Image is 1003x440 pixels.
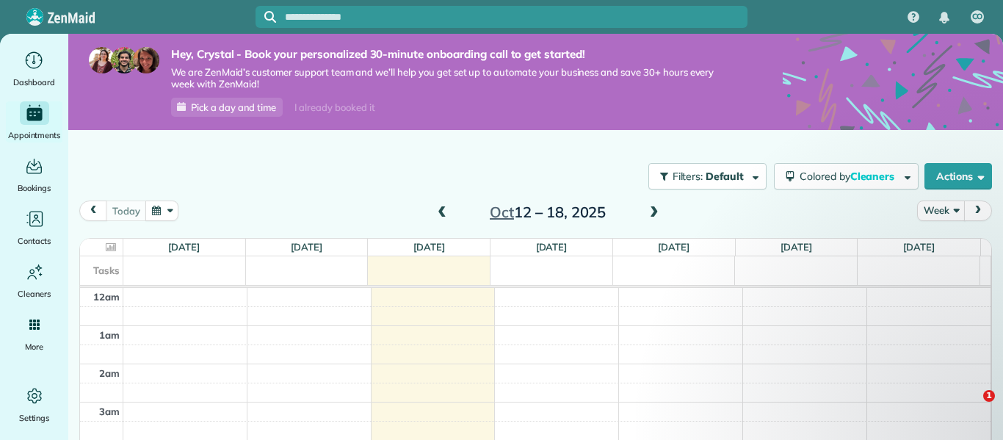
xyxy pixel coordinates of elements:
[111,47,137,73] img: jorge-587dff0eeaa6aab1f244e6dc62b8924c3b6ad411094392a53c71c6c4a576187d.jpg
[641,163,767,190] a: Filters: Default
[13,75,55,90] span: Dashboard
[6,101,62,143] a: Appointments
[658,241,689,253] a: [DATE]
[291,241,322,253] a: [DATE]
[850,170,897,183] span: Cleaners
[490,203,514,221] span: Oct
[8,128,61,143] span: Appointments
[93,291,120,303] span: 12am
[413,241,445,253] a: [DATE]
[6,207,62,248] a: Contacts
[781,241,812,253] a: [DATE]
[964,201,992,220] button: next
[168,241,200,253] a: [DATE]
[706,170,745,183] span: Default
[456,204,640,220] h2: 12 – 18, 2025
[673,170,703,183] span: Filters:
[917,201,965,220] button: Week
[972,11,983,23] span: CO
[929,1,960,34] div: Notifications
[191,101,276,113] span: Pick a day and time
[6,154,62,195] a: Bookings
[983,390,995,402] span: 1
[924,163,992,190] button: Actions
[536,241,568,253] a: [DATE]
[93,264,120,276] span: Tasks
[18,234,51,248] span: Contacts
[286,98,383,117] div: I already booked it
[264,11,276,23] svg: Focus search
[89,47,115,73] img: maria-72a9807cf96188c08ef61303f053569d2e2a8a1cde33d635c8a3ac13582a053d.jpg
[171,98,283,117] a: Pick a day and time
[106,201,146,220] button: today
[99,405,120,417] span: 3am
[6,384,62,425] a: Settings
[99,329,120,341] span: 1am
[800,170,899,183] span: Colored by
[256,11,276,23] button: Focus search
[171,47,739,62] strong: Hey, Crystal - Book your personalized 30-minute onboarding call to get started!
[774,163,919,190] button: Colored byCleaners
[171,66,739,91] span: We are ZenMaid’s customer support team and we’ll help you get set up to automate your business an...
[99,367,120,379] span: 2am
[79,201,107,220] button: prev
[25,339,43,354] span: More
[953,390,988,425] iframe: Intercom live chat
[6,260,62,301] a: Cleaners
[903,241,935,253] a: [DATE]
[18,286,51,301] span: Cleaners
[19,411,50,425] span: Settings
[648,163,767,190] button: Filters: Default
[133,47,159,73] img: michelle-19f622bdf1676172e81f8f8fba1fb50e276960ebfe0243fe18214015130c80e4.jpg
[6,48,62,90] a: Dashboard
[18,181,51,195] span: Bookings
